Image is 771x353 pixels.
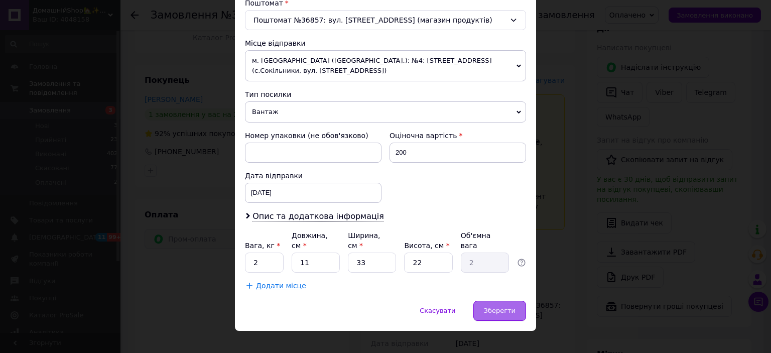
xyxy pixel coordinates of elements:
[256,282,306,290] span: Додати місце
[245,90,291,98] span: Тип посилки
[461,230,509,251] div: Об'ємна вага
[292,231,328,250] label: Довжина, см
[404,242,449,250] label: Висота, см
[245,39,306,47] span: Місце відправки
[348,231,380,250] label: Ширина, см
[390,131,526,141] div: Оціночна вартість
[245,50,526,81] span: м. [GEOGRAPHIC_DATA] ([GEOGRAPHIC_DATA].): №4: [STREET_ADDRESS] (с.Сокільники, вул. [STREET_ADDRE...
[245,131,381,141] div: Номер упаковки (не обов'язково)
[245,10,526,30] div: Поштомат №36857: вул. [STREET_ADDRESS] (магазин продуктів)
[245,242,280,250] label: Вага, кг
[245,171,381,181] div: Дата відправки
[245,101,526,123] span: Вантаж
[252,211,384,221] span: Опис та додаткова інформація
[420,307,455,314] span: Скасувати
[484,307,516,314] span: Зберегти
